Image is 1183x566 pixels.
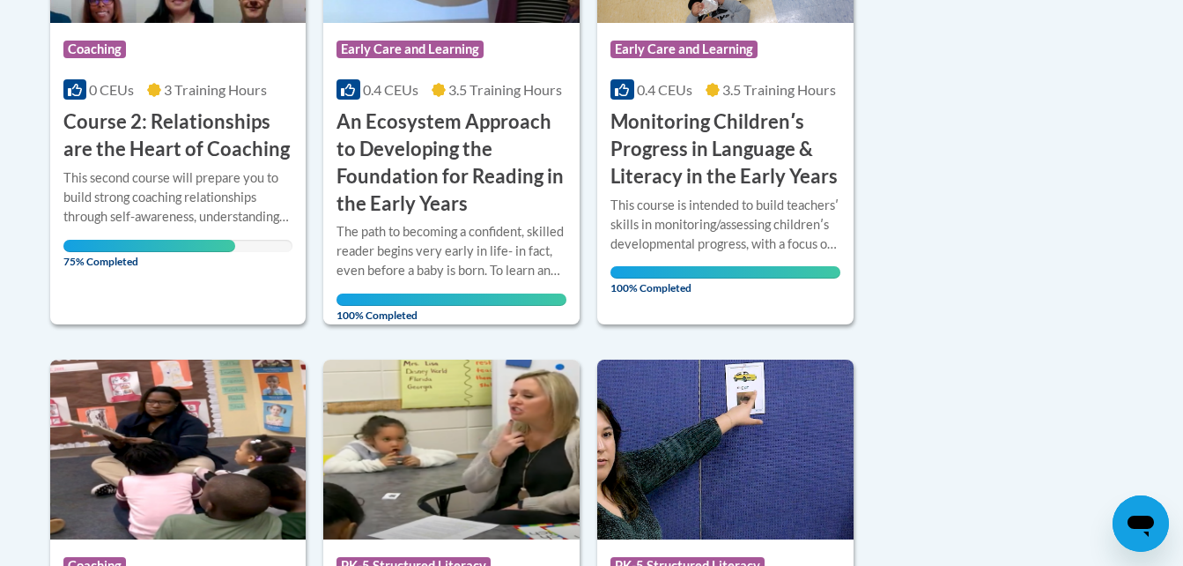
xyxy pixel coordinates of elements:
div: Your progress [610,266,840,279]
iframe: Button to launch messaging window [1113,495,1169,552]
img: Course Logo [597,360,854,540]
div: This course is intended to build teachersʹ skills in monitoring/assessing childrenʹs developmenta... [610,196,840,254]
span: Early Care and Learning [610,41,758,58]
div: Your progress [336,294,566,306]
div: This second course will prepare you to build strong coaching relationships through self-awareness... [63,168,293,227]
span: 3.5 Training Hours [448,81,562,98]
div: Your progress [63,240,236,252]
span: Coaching [63,41,126,58]
span: 3.5 Training Hours [722,81,836,98]
img: Course Logo [323,360,580,540]
h3: An Ecosystem Approach to Developing the Foundation for Reading in the Early Years [336,108,566,217]
span: 3 Training Hours [164,81,267,98]
h3: Monitoring Childrenʹs Progress in Language & Literacy in the Early Years [610,108,840,190]
span: Early Care and Learning [336,41,484,58]
h3: Course 2: Relationships are the Heart of Coaching [63,108,293,163]
img: Course Logo [50,360,307,540]
span: 0.4 CEUs [363,81,418,98]
span: 0.4 CEUs [637,81,692,98]
span: 100% Completed [610,266,840,294]
span: 75% Completed [63,240,236,268]
span: 0 CEUs [89,81,134,98]
div: The path to becoming a confident, skilled reader begins very early in life- in fact, even before ... [336,222,566,280]
span: 100% Completed [336,294,566,322]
